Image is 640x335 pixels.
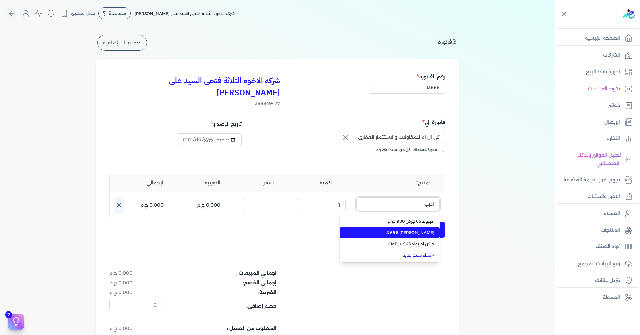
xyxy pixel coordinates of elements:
h5: فاتورة الي [279,118,445,126]
dt: الضريبة: [166,289,276,296]
dd: 0.000 ج.م [109,325,162,332]
span: 2 [5,311,12,318]
p: تحليل الفواتير بالذكاء الاصطناعي [558,151,621,168]
dd: 0.000 ج.م [109,270,162,277]
span: [PERSON_NAME] 65 5 كـ [353,230,434,236]
p: 0.000 ج.م [140,201,164,210]
span: اديبوند 65 جركن 900 جرام [353,218,434,224]
p: الصفحة الرئيسية [585,34,620,43]
p: الإيصال [604,118,620,127]
a: تنزيل بياناتك [555,274,636,288]
span: + [432,253,434,258]
p: تنزيل بياناتك [595,276,620,285]
p: المنتجات [601,226,620,235]
a: تجهيز اقرار القيمة المضافة [555,173,636,187]
a: الإيصال [555,115,636,129]
h3: شركه الاخوه الثلاثة فتحى السيد على [PERSON_NAME] [109,75,280,99]
input: إسم الشركة [339,131,445,143]
input: رقم الفاتورة [369,81,445,93]
li: السعر [242,179,297,186]
a: العمولة [555,291,636,305]
p: العملاء [604,209,620,218]
span: جركن اديبوند 65 كبير CMB [353,241,434,247]
button: إسم المنتج [356,197,440,213]
p: 0.000 ج.م [197,201,220,210]
p: كود الصنف [596,242,620,251]
span: مساعدة [109,11,126,16]
dt: خصم إضافى: [166,299,276,311]
input: إسم المنتج [356,197,440,210]
p: اجهزة نقاط البيع [586,68,620,76]
dt: المطلوب من العميل : [166,325,276,332]
button: بيانات إضافية [97,35,147,51]
li: الكمية [299,179,354,186]
a: فواتير [555,99,636,113]
a: المنتجات [555,223,636,237]
a: تحليل الفواتير بالذكاء الاصطناعي [555,148,636,170]
p: تجهيز اقرار القيمة المضافة [563,176,620,184]
span: حمل التطبيق [71,10,95,16]
img: logo [623,9,635,19]
h5: رقم الفاتورة [369,72,445,81]
li: الإجمالي [128,179,183,186]
span: شركه الاخوه الثلاثة فتحى السيد على [PERSON_NAME] [135,11,235,16]
a: التقارير [555,132,636,146]
dd: 0.000 ج.م [109,279,162,286]
dt: اجمالي المبيعات : [166,270,276,277]
div: تاريخ الإصدار: [177,118,241,130]
a: كود الصنف [555,240,636,254]
button: حمل التطبيق [59,8,97,19]
h4: فاتورة [438,37,457,47]
a: الصفحة الرئيسية [555,31,636,45]
input: فاتورة مستهلك اقل من 25000.00 ج.م [440,148,444,152]
a: اجهزة نقاط البيع [555,65,636,79]
li: الضريبه [185,179,240,186]
p: الشركات [603,51,620,60]
p: الاجور والمرتبات [587,192,620,201]
a: انشاء منتج جديد [353,252,434,258]
span: فاتورة مستهلك اقل من 25000.00 ج.م [376,147,437,153]
div: مساعدة [98,7,131,19]
a: العملاء [555,207,636,221]
p: التقارير [606,134,620,143]
dd: 0.000 ج.م [109,289,162,296]
button: إسم الشركة [339,131,445,146]
a: رفع البيانات المجمع [555,257,636,271]
p: العمولة [603,293,620,302]
p: تكويد المنتجات [588,85,620,93]
span: 288849477 [109,100,280,107]
li: المنتج [356,179,440,186]
a: الشركات [555,48,636,62]
a: الاجور والمرتبات [555,190,636,204]
a: تكويد المنتجات [555,82,636,96]
p: رفع البيانات المجمع [578,260,620,268]
button: 2 [8,314,24,330]
p: فواتير [608,101,620,110]
ul: إسم المنتج [340,214,440,262]
dt: إجمالي الخصم: [166,279,276,286]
